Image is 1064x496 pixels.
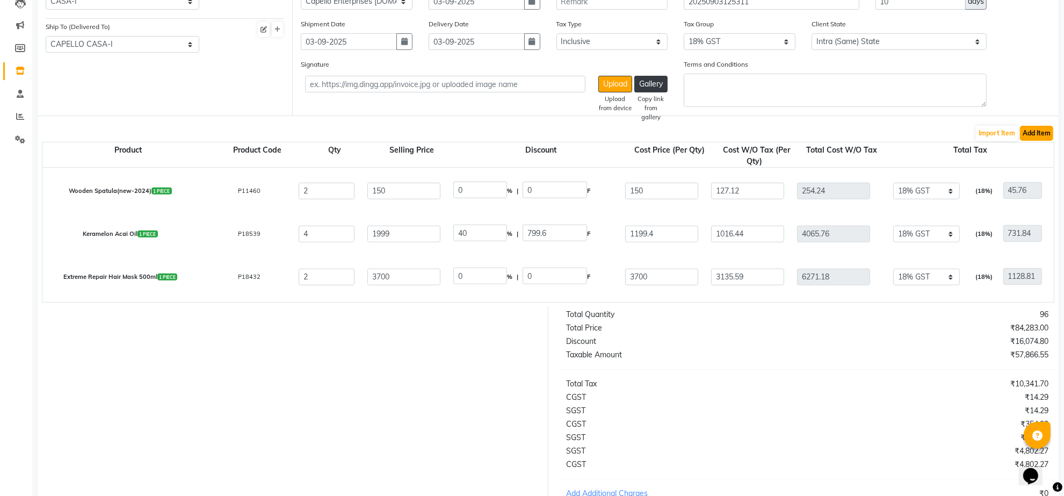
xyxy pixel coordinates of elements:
div: SGST [559,432,808,443]
label: Tax Type [556,19,582,29]
label: Ship To (Delivered To) [46,22,110,32]
div: Product [42,145,214,167]
div: Keramelon Acai Oil [34,225,206,243]
label: Signature [301,60,329,69]
label: Delivery Date [429,19,469,29]
span: 1 PIECE [151,188,172,195]
span: % [507,182,512,200]
span: % [507,225,512,243]
div: 96 [807,309,1056,320]
div: ₹354.29 [807,432,1056,443]
span: F [587,225,590,243]
span: F [587,268,590,286]
div: ₹4,802.27 [807,445,1056,457]
span: | [517,225,518,243]
div: Total Tax [559,378,808,390]
div: (18%) [968,182,995,200]
iframe: chat widget [1019,453,1053,485]
label: Terms and Conditions [684,60,748,69]
span: F [587,182,590,200]
button: Import Item [976,126,1018,141]
div: SGST [559,405,808,416]
div: Discount [559,336,808,347]
div: Upload from device [598,95,632,113]
div: Total Cost W/O Tax [799,145,885,167]
label: Tax Group [684,19,714,29]
span: % [507,268,512,286]
div: ₹84,283.00 [807,322,1056,334]
div: P11460 [206,182,292,200]
div: P18539 [206,225,292,243]
label: Shipment Date [301,19,345,29]
div: CGST [559,419,808,430]
div: (18%) [968,268,995,286]
div: ₹10,341.70 [807,378,1056,390]
div: Total Price [559,322,808,334]
div: P18432 [206,268,292,286]
div: Wooden Spatula(new-2024) [34,182,206,200]
div: ₹14.29 [807,405,1056,416]
div: (18%) [968,225,995,243]
div: Product Code [214,145,300,167]
div: ₹57,866.55 [807,349,1056,361]
span: Cost W/O Tax (Per Qty) [721,143,791,168]
span: Selling Price [388,143,437,157]
input: ex. https://img.dingg.app/invoice.jpg or uploaded image name [305,76,585,92]
span: Cost Price (Per Qty) [633,143,707,157]
span: 1 PIECE [157,274,178,281]
span: 1 PIECE [137,231,158,238]
div: CGST [559,459,808,470]
label: Client State [812,19,846,29]
div: ₹4,802.27 [807,459,1056,470]
button: Add Item [1020,126,1053,141]
div: CGST [559,392,808,403]
div: SGST [559,445,808,457]
div: Copy link from gallery [634,95,668,121]
div: Qty [300,145,369,167]
button: Gallery [634,76,668,92]
span: | [517,182,518,200]
div: Total Tax [885,145,1056,167]
span: | [517,268,518,286]
div: Taxable Amount [559,349,808,361]
div: Total Quantity [559,309,808,320]
div: ₹16,074.80 [807,336,1056,347]
button: Upload [598,76,632,92]
div: ₹14.29 [807,392,1056,403]
div: Extreme Repair Hair Mask 500ml [34,268,206,286]
div: Discount [455,145,627,167]
div: ₹354.29 [807,419,1056,430]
